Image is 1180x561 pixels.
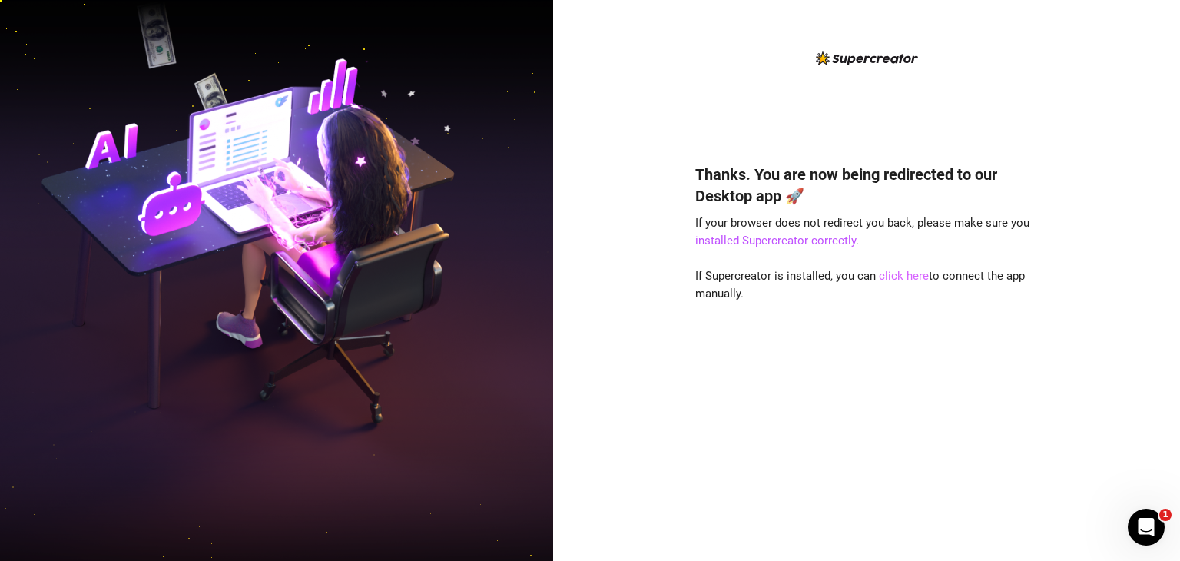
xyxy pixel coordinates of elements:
[695,164,1038,207] h4: Thanks. You are now being redirected to our Desktop app 🚀
[695,216,1029,248] span: If your browser does not redirect you back, please make sure you .
[695,234,856,247] a: installed Supercreator correctly
[1159,509,1172,521] span: 1
[879,269,929,283] a: click here
[695,269,1025,301] span: If Supercreator is installed, you can to connect the app manually.
[1128,509,1165,546] iframe: Intercom live chat
[816,51,918,65] img: logo-BBDzfeDw.svg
